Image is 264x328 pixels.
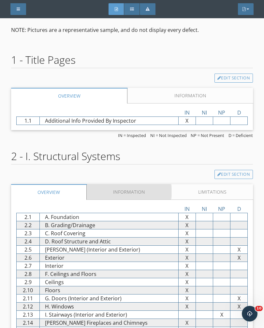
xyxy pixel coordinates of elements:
a: Edit Section [214,170,253,179]
div: X [196,238,213,245]
div: X [230,270,247,278]
span: 10 [255,306,263,311]
div: X [213,117,230,125]
div: X [213,229,230,237]
div: Exterior [40,254,178,262]
div: C. Roof Covering [40,229,178,237]
div: 2.14 [17,319,40,327]
div: X [213,311,230,319]
div: X [196,254,213,262]
span: NI [202,205,207,212]
div: X [230,303,247,310]
div: X [230,221,247,229]
span: 1 - Title Pages [11,52,253,68]
div: X [230,319,247,327]
div: X [230,246,247,253]
div: X [179,311,196,319]
div: 2.13 [17,311,40,319]
div: X [230,229,247,237]
div: X [179,238,196,245]
div: X [179,254,196,262]
div: X [230,213,247,221]
div: X [230,238,247,245]
div: G. Doors (Interior and Exterior) [40,294,178,302]
div: X [213,278,230,286]
div: X [213,303,230,310]
a: Information [127,88,253,103]
div: X [196,117,213,125]
div: X [196,311,213,319]
div: X [196,294,213,302]
div: X [230,294,247,302]
a: Information [87,184,172,200]
div: X [196,303,213,310]
div: X [179,213,196,221]
div: X [196,221,213,229]
div: 2.4 [17,238,40,245]
a: Edit Section [214,74,253,83]
div: X [196,246,213,253]
div: X [179,319,196,327]
span: D = Deficient [228,132,253,138]
span: NP [218,205,225,212]
div: X [213,246,230,253]
div: X [179,303,196,310]
div: X [230,117,247,125]
div: X [230,311,247,319]
div: 2.12 [17,303,40,310]
div: X [179,246,196,253]
span: D [237,109,241,116]
span: D [237,205,241,212]
div: 2.10 [17,286,40,294]
div: X [179,262,196,270]
div: X [179,229,196,237]
div: X [196,319,213,327]
div: X [230,262,247,270]
div: X [230,286,247,294]
div: X [196,286,213,294]
div: Floors [40,286,178,294]
div: X [196,270,213,278]
div: 2.5 [17,246,40,253]
div: A. Foundation [40,213,178,221]
div: 2.2 [17,221,40,229]
div: X [230,278,247,286]
div: X [179,286,196,294]
div: Interior [40,262,178,270]
div: 2.8 [17,270,40,278]
div: X [213,254,230,262]
div: X [213,286,230,294]
div: X [213,294,230,302]
div: X [196,278,213,286]
div: Additional Info Provided By Inspector [40,117,178,125]
span: NP [218,109,225,116]
div: X [213,213,230,221]
div: X [196,229,213,237]
div: 2.1 [17,213,40,221]
div: X [196,213,213,221]
div: B. Grading/Drainage [40,221,178,229]
div: 2.9 [17,278,40,286]
span: IN [184,205,190,212]
div: X [179,117,196,125]
span: 2 - I. Structural Systems [11,148,253,165]
div: X [213,238,230,245]
div: X [213,221,230,229]
div: 2.6 [17,254,40,262]
div: X [179,221,196,229]
div: X [213,270,230,278]
div: X [230,254,247,262]
div: D. Roof Structure and Attic [40,238,178,245]
span: IN = Inspected [118,132,146,138]
div: X [179,278,196,286]
span: NI [202,109,207,116]
div: X [196,262,213,270]
div: X [179,270,196,278]
div: Ceilings [40,278,178,286]
div: X [179,294,196,302]
span: NI = Not Inspected [150,132,187,138]
div: X [213,319,230,327]
div: X [213,262,230,270]
a: Limitations [172,184,253,200]
div: 2.3 [17,229,40,237]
